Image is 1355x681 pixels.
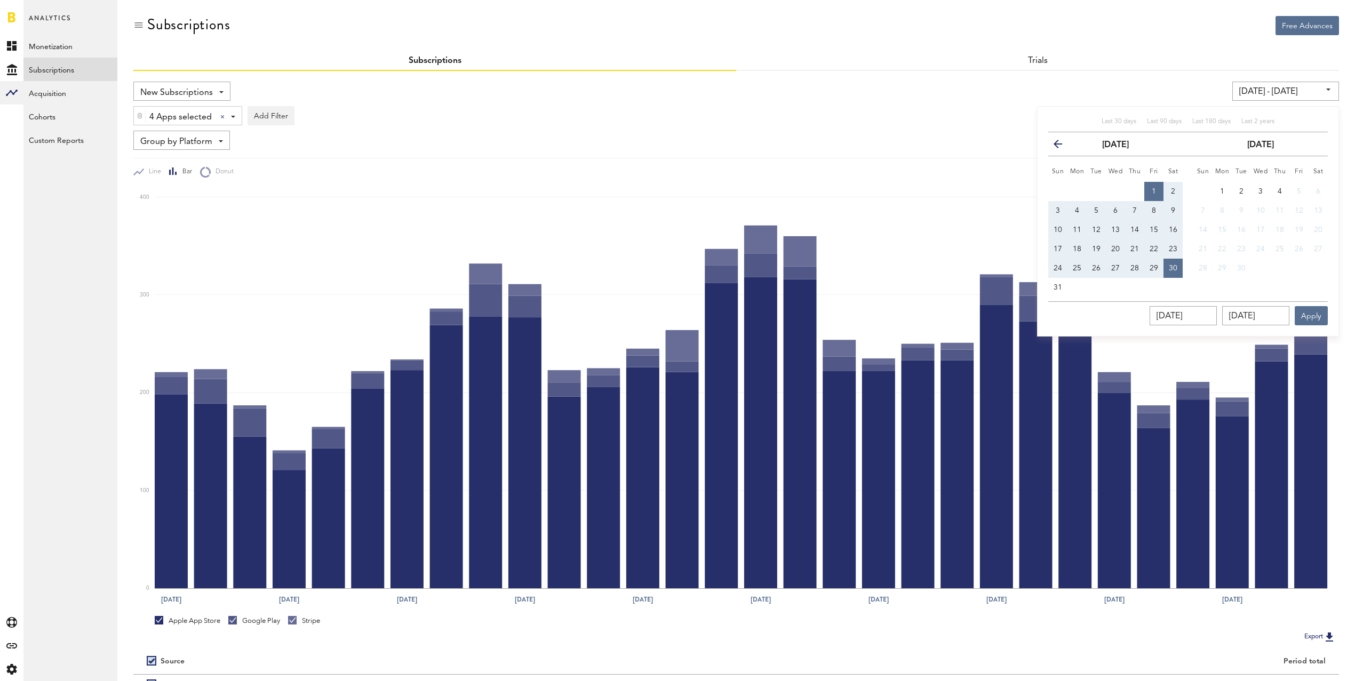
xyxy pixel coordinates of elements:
span: 30 [1237,265,1246,272]
span: 3 [1258,188,1263,195]
text: [DATE] [1223,595,1243,604]
button: 12 [1289,201,1309,220]
span: 1 [1152,188,1156,195]
span: 9 [1239,207,1244,214]
button: 9 [1163,201,1183,220]
small: Thursday [1274,169,1286,175]
a: Subscriptions [409,57,461,65]
button: 13 [1309,201,1328,220]
span: Last 2 years [1241,118,1274,125]
text: 0 [146,586,149,591]
button: Free Advances [1276,16,1339,35]
button: 23 [1232,239,1251,259]
button: 18 [1270,220,1289,239]
button: 29 [1144,259,1163,278]
span: 6 [1113,207,1118,214]
button: 4 [1270,182,1289,201]
span: 8 [1152,207,1156,214]
button: 22 [1144,239,1163,259]
span: 26 [1092,265,1101,272]
span: Support [78,7,116,17]
span: 2 [1239,188,1244,195]
text: 300 [140,292,149,298]
span: Group by Platform [140,133,212,151]
small: Wednesday [1109,169,1123,175]
span: 24 [1256,245,1265,253]
span: 14 [1199,226,1207,234]
button: 17 [1048,239,1067,259]
button: 24 [1251,239,1270,259]
button: 28 [1125,259,1144,278]
span: 24 [1054,265,1062,272]
button: 15 [1144,220,1163,239]
span: Last 180 days [1192,118,1231,125]
button: 21 [1125,239,1144,259]
button: 1 [1213,182,1232,201]
span: 4 [1075,207,1079,214]
span: 15 [1150,226,1158,234]
span: 27 [1111,265,1120,272]
button: 18 [1067,239,1087,259]
text: [DATE] [1105,595,1125,604]
span: 18 [1073,245,1081,253]
text: [DATE] [279,595,299,604]
text: [DATE] [515,595,535,604]
span: 17 [1256,226,1265,234]
span: 23 [1237,245,1246,253]
span: 9 [1171,207,1175,214]
div: Period total [750,657,1326,666]
span: 5 [1094,207,1098,214]
text: [DATE] [751,595,771,604]
span: 31 [1054,284,1062,291]
button: 19 [1289,220,1309,239]
button: 14 [1125,220,1144,239]
button: 31 [1048,278,1067,297]
span: 28 [1199,265,1207,272]
small: Thursday [1129,169,1141,175]
button: 25 [1067,259,1087,278]
div: Clear [220,115,225,119]
small: Tuesday [1236,169,1247,175]
div: Source [161,657,185,666]
button: 26 [1087,259,1106,278]
span: Analytics [29,12,71,34]
span: 3 [1056,207,1060,214]
button: 20 [1106,239,1125,259]
text: [DATE] [633,595,653,604]
div: Google Play [228,616,280,626]
span: 11 [1276,207,1284,214]
small: Sunday [1197,169,1209,175]
span: Donut [211,167,234,177]
button: 17 [1251,220,1270,239]
span: 22 [1150,245,1158,253]
button: 26 [1289,239,1309,259]
span: 29 [1218,265,1226,272]
span: 12 [1092,226,1101,234]
span: 7 [1133,207,1137,214]
a: Subscriptions [23,58,117,81]
button: 27 [1106,259,1125,278]
a: Monetization [23,34,117,58]
button: 7 [1125,201,1144,220]
span: 12 [1295,207,1303,214]
button: 22 [1213,239,1232,259]
div: Stripe [288,616,320,626]
span: Last 30 days [1102,118,1136,125]
button: Add Filter [248,106,294,125]
span: 21 [1199,245,1207,253]
button: 20 [1309,220,1328,239]
a: Cohorts [23,105,117,128]
button: 3 [1048,201,1067,220]
button: 5 [1087,201,1106,220]
small: Saturday [1168,169,1178,175]
button: 25 [1270,239,1289,259]
span: 21 [1130,245,1139,253]
span: 28 [1130,265,1139,272]
span: 5 [1297,188,1301,195]
span: 10 [1256,207,1265,214]
button: 14 [1193,220,1213,239]
span: 17 [1054,245,1062,253]
button: Apply [1295,306,1328,325]
button: 23 [1163,239,1183,259]
button: 6 [1309,182,1328,201]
